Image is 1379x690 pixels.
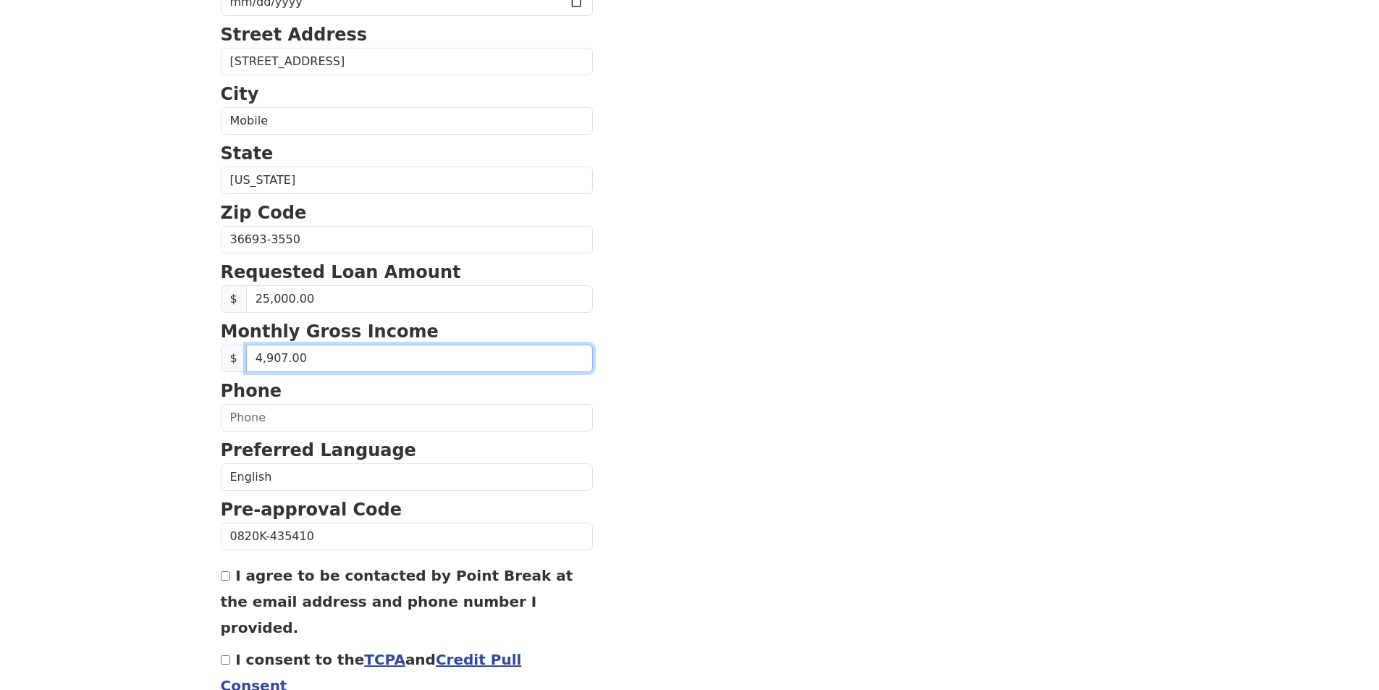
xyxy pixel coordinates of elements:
[221,143,274,164] strong: State
[221,48,593,75] input: Street Address
[364,651,405,668] a: TCPA
[221,345,247,372] span: $
[221,84,259,104] strong: City
[221,500,402,520] strong: Pre-approval Code
[246,345,593,372] input: 0.00
[221,226,593,253] input: Zip Code
[221,107,593,135] input: City
[221,262,461,282] strong: Requested Loan Amount
[221,404,593,432] input: Phone
[221,285,247,313] span: $
[246,285,593,313] input: Requested Loan Amount
[221,440,416,460] strong: Preferred Language
[221,203,307,223] strong: Zip Code
[221,319,593,345] p: Monthly Gross Income
[221,381,282,401] strong: Phone
[221,25,368,45] strong: Street Address
[221,567,573,636] label: I agree to be contacted by Point Break at the email address and phone number I provided.
[221,523,593,550] input: Pre-approval Code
